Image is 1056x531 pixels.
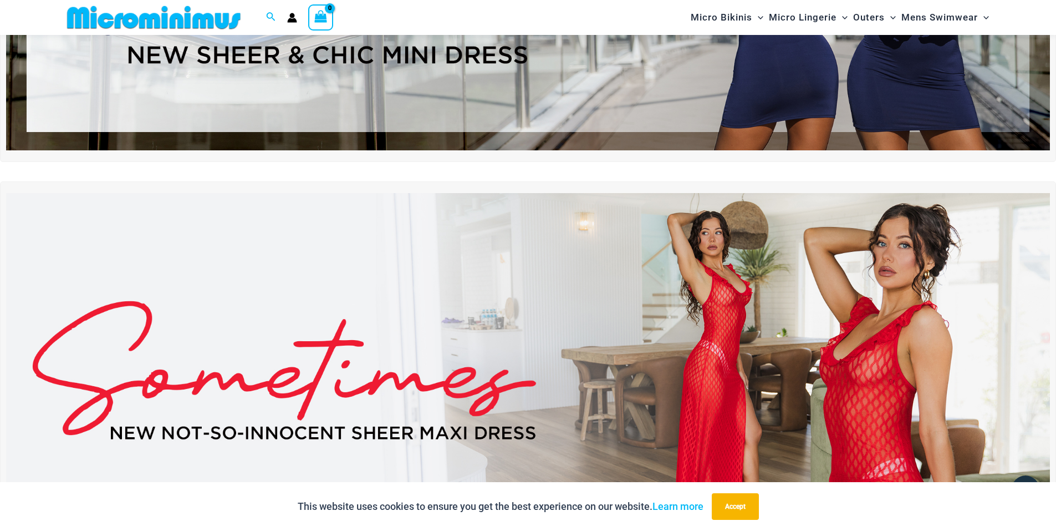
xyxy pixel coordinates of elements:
[901,3,978,32] span: Mens Swimwear
[769,3,836,32] span: Micro Lingerie
[691,3,752,32] span: Micro Bikinis
[652,500,703,512] a: Learn more
[298,498,703,515] p: This website uses cookies to ensure you get the best experience on our website.
[308,4,334,30] a: View Shopping Cart, empty
[63,5,245,30] img: MM SHOP LOGO FLAT
[688,3,766,32] a: Micro BikinisMenu ToggleMenu Toggle
[978,3,989,32] span: Menu Toggle
[766,3,850,32] a: Micro LingerieMenu ToggleMenu Toggle
[266,11,276,24] a: Search icon link
[752,3,763,32] span: Menu Toggle
[712,493,759,520] button: Accept
[850,3,899,32] a: OutersMenu ToggleMenu Toggle
[899,3,992,32] a: Mens SwimwearMenu ToggleMenu Toggle
[836,3,848,32] span: Menu Toggle
[686,2,994,33] nav: Site Navigation
[287,13,297,23] a: Account icon link
[853,3,885,32] span: Outers
[885,3,896,32] span: Menu Toggle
